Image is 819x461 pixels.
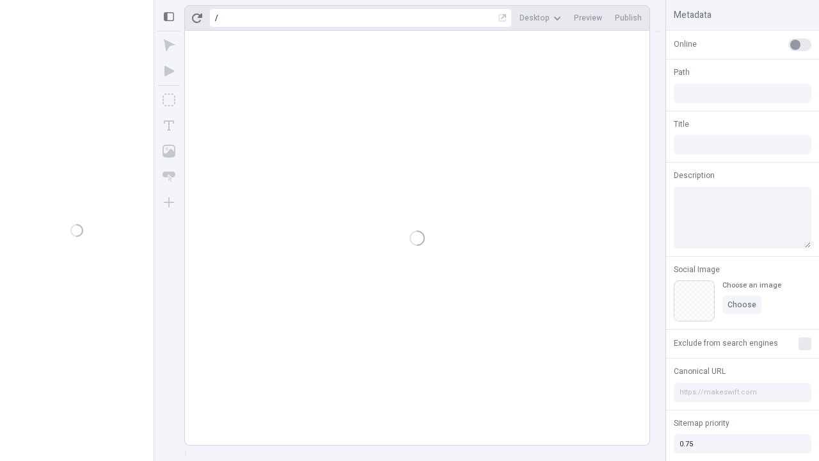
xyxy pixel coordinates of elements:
[215,13,218,23] div: /
[674,67,690,78] span: Path
[674,337,778,349] span: Exclude from search engines
[674,417,729,429] span: Sitemap priority
[610,8,647,28] button: Publish
[157,88,180,111] button: Box
[674,383,811,402] input: https://makeswift.com
[674,118,689,130] span: Title
[674,38,697,50] span: Online
[569,8,607,28] button: Preview
[514,8,566,28] button: Desktop
[722,280,781,290] div: Choose an image
[728,300,756,310] span: Choose
[615,13,642,23] span: Publish
[574,13,602,23] span: Preview
[722,295,761,314] button: Choose
[674,170,715,181] span: Description
[674,264,720,275] span: Social Image
[157,140,180,163] button: Image
[157,114,180,137] button: Text
[157,165,180,188] button: Button
[674,366,726,377] span: Canonical URL
[520,13,550,23] span: Desktop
